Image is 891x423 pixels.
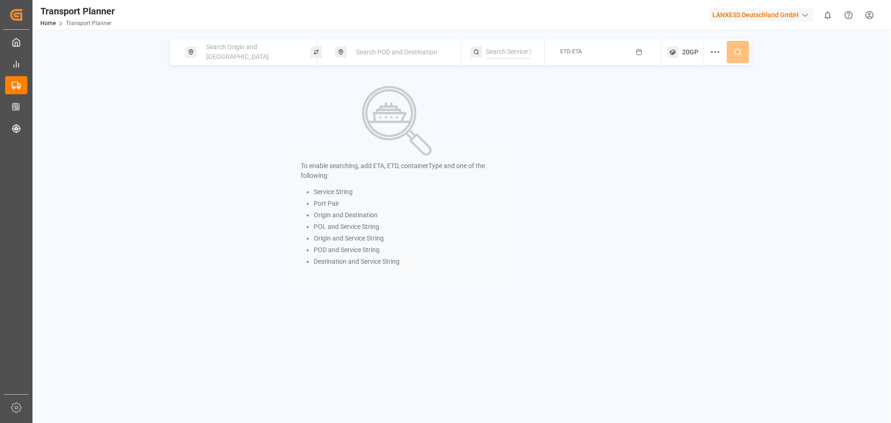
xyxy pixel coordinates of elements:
[682,47,698,57] span: 20GP
[362,86,432,156] img: Search
[314,210,493,220] li: Origin and Destination
[550,43,656,61] button: ETD-ETA
[817,5,838,26] button: show 0 new notifications
[356,48,437,56] span: Search POD and Destination
[314,199,493,208] li: Port Pair
[314,257,493,267] li: Destination and Service String
[301,161,493,181] p: To enable searching, add ETA, ETD, containerType and one of the following:
[314,222,493,232] li: POL and Service String
[486,45,531,59] input: Search Service String
[314,234,493,243] li: Origin and Service String
[560,48,582,55] span: ETD-ETA
[838,5,859,26] button: Help Center
[709,6,817,24] button: LANXESS Deutschland GmbH
[40,4,115,18] div: Transport Planner
[40,20,56,26] a: Home
[206,43,269,60] span: Search Origin and [GEOGRAPHIC_DATA]
[314,245,493,255] li: POD and Service String
[314,187,493,197] li: Service String
[709,8,814,22] div: LANXESS Deutschland GmbH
